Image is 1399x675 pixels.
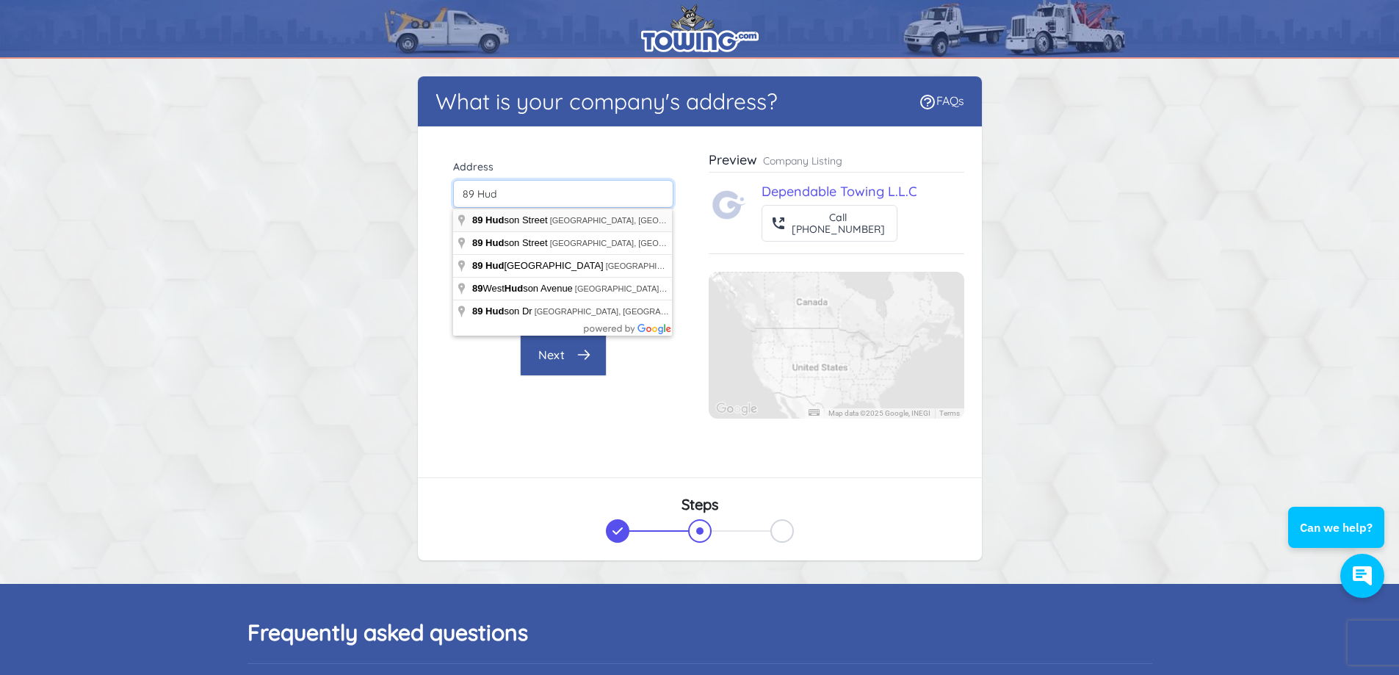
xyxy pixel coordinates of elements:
[520,333,607,376] button: Next
[712,400,761,419] a: Open this area in Google Maps (opens a new window)
[472,237,550,248] span: son Street
[485,306,504,317] span: Hud
[485,214,504,225] span: Hud
[762,205,897,242] button: Call[PHONE_NUMBER]
[485,237,504,248] span: Hud
[712,400,761,419] img: Google
[472,214,550,225] span: son Street
[939,409,960,417] a: Terms (opens in new tab)
[472,260,606,271] span: [GEOGRAPHIC_DATA]
[472,283,575,294] span: West son Avenue
[575,284,836,293] span: [GEOGRAPHIC_DATA], [GEOGRAPHIC_DATA], [GEOGRAPHIC_DATA]
[606,261,867,270] span: [GEOGRAPHIC_DATA], [GEOGRAPHIC_DATA], [GEOGRAPHIC_DATA]
[919,93,964,108] a: FAQs
[435,88,778,115] h1: What is your company's address?
[472,306,535,317] span: son Dr
[762,183,917,200] a: Dependable Towing L.L.C
[472,214,482,225] span: 89
[763,154,842,168] p: Company Listing
[472,237,482,248] span: 89
[472,306,482,317] span: 89
[505,283,523,294] span: Hud
[472,260,482,271] span: 89
[550,239,811,248] span: [GEOGRAPHIC_DATA], [GEOGRAPHIC_DATA], [GEOGRAPHIC_DATA]
[453,180,673,208] input: Enter Mailing Address
[535,307,796,316] span: [GEOGRAPHIC_DATA], [GEOGRAPHIC_DATA], [GEOGRAPHIC_DATA]
[550,216,811,225] span: [GEOGRAPHIC_DATA], [GEOGRAPHIC_DATA], [GEOGRAPHIC_DATA]
[809,409,819,416] button: Keyboard shortcuts
[709,151,757,169] h3: Preview
[453,159,673,174] label: Address
[792,212,885,235] div: Call [PHONE_NUMBER]
[828,409,930,417] span: Map data ©2025 Google, INEGI
[485,260,504,271] span: Hud
[641,4,759,52] img: logo.png
[472,283,482,294] span: 89
[247,619,1152,646] h2: Frequently asked questions
[435,496,964,513] h3: Steps
[1279,466,1399,613] iframe: Conversations
[712,187,747,223] img: Towing.com Logo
